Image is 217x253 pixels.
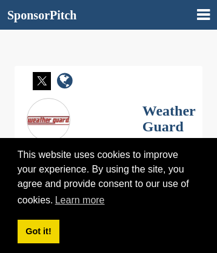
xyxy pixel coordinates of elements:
[33,72,51,90] img: Twitter white
[7,9,76,21] a: SponsorPitch
[53,191,107,209] a: learn more about cookies
[27,99,70,142] img: Sponsorpitch & Weather Guard
[18,148,199,209] span: This website uses cookies to improve your experience. By using the site, you agree and provide co...
[18,220,59,244] a: dismiss cookie message
[142,103,196,134] a: Weather Guard
[57,72,73,92] a: company link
